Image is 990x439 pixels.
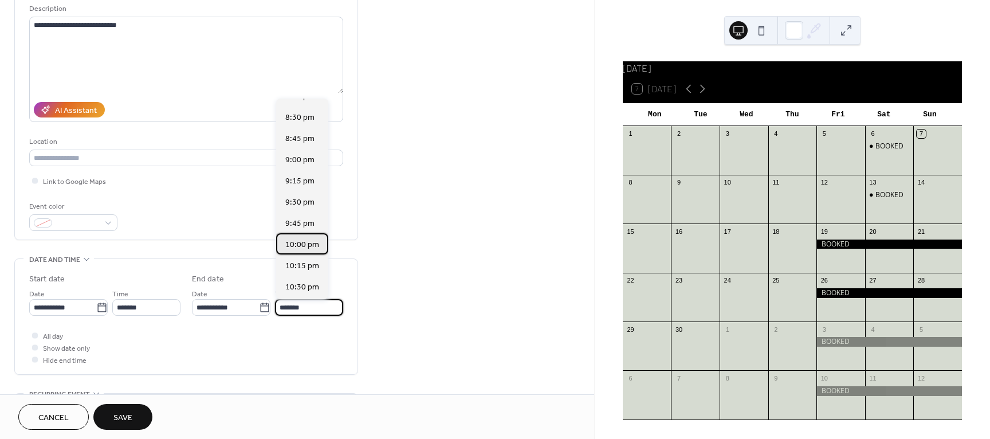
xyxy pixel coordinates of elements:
div: 12 [820,178,828,187]
div: 12 [917,374,925,382]
span: 10:00 pm [285,239,319,251]
div: BOOKED [865,190,914,200]
span: Link to Google Maps [43,176,106,188]
span: 9:30 pm [285,197,315,209]
div: 15 [626,227,635,236]
span: 8:45 pm [285,133,315,145]
div: 11 [772,178,780,187]
div: 22 [626,276,635,285]
div: 7 [917,130,925,138]
div: Fri [815,103,861,126]
div: 29 [626,325,635,334]
span: Hide end time [43,355,87,367]
div: 2 [772,325,780,334]
div: 7 [674,374,683,382]
div: 19 [820,227,828,236]
div: 30 [674,325,683,334]
div: 6 [626,374,635,382]
div: BOOKED [816,240,962,249]
div: 14 [917,178,925,187]
div: 18 [772,227,780,236]
div: 13 [869,178,877,187]
div: BOOKED [875,142,903,151]
div: 3 [820,325,828,334]
div: Wed [724,103,769,126]
div: Sat [861,103,907,126]
div: 11 [869,374,877,382]
div: 23 [674,276,683,285]
div: 1 [626,130,635,138]
div: BOOKED [865,142,914,151]
div: Start date [29,273,65,285]
div: 8 [626,178,635,187]
div: BOOKED [816,386,962,396]
span: Date [29,288,45,300]
div: BOOKED [816,337,962,347]
div: Thu [769,103,815,126]
div: 10 [723,178,732,187]
div: 3 [723,130,732,138]
div: Mon [632,103,678,126]
span: Date [192,288,207,300]
div: Tue [678,103,724,126]
div: End date [192,273,224,285]
span: Save [113,412,132,424]
div: 16 [674,227,683,236]
div: 5 [917,325,925,334]
span: 9:00 pm [285,154,315,166]
div: 8 [723,374,732,382]
div: 21 [917,227,925,236]
div: 20 [869,227,877,236]
span: Cancel [38,412,69,424]
div: BOOKED [875,190,903,200]
div: 10 [820,374,828,382]
div: Event color [29,201,115,213]
div: 1 [723,325,732,334]
span: 10:30 pm [285,281,319,293]
span: Date and time [29,254,80,266]
div: 6 [869,130,877,138]
div: 17 [723,227,732,236]
div: 27 [869,276,877,285]
span: All day [43,331,63,343]
button: Save [93,404,152,430]
div: 26 [820,276,828,285]
div: [DATE] [623,61,962,75]
div: Location [29,136,341,148]
div: 5 [820,130,828,138]
div: Description [29,3,341,15]
span: 10:15 pm [285,260,319,272]
span: 9:15 pm [285,175,315,187]
div: AI Assistant [55,105,97,117]
button: Cancel [18,404,89,430]
div: 24 [723,276,732,285]
div: 28 [917,276,925,285]
button: AI Assistant [34,102,105,117]
span: 8:30 pm [285,112,315,124]
span: Recurring event [29,389,90,401]
div: Sun [907,103,953,126]
div: BOOKED [816,288,962,298]
span: Show date only [43,343,90,355]
span: 9:45 pm [285,218,315,230]
div: 2 [674,130,683,138]
div: 4 [869,325,877,334]
span: Time [112,288,128,300]
div: 9 [772,374,780,382]
div: 4 [772,130,780,138]
span: Time [275,288,291,300]
div: 9 [674,178,683,187]
div: 25 [772,276,780,285]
